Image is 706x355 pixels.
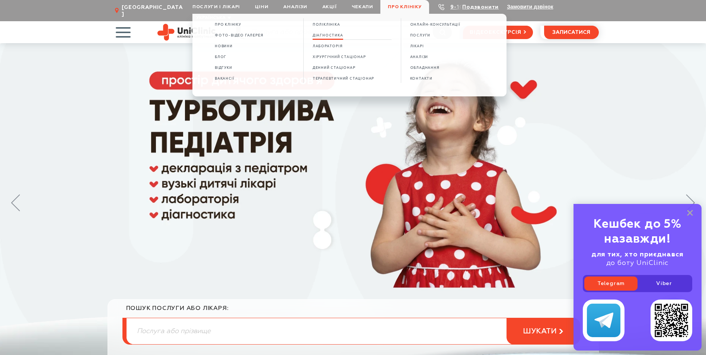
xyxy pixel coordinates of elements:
span: ОБЛАДНАННЯ [410,66,440,70]
span: записатися [552,30,590,35]
a: ДІАГНОСТИКА [313,32,343,39]
span: Вакансії [215,77,234,81]
span: ПОЛІКЛІНІКА [313,23,340,27]
span: Про клініку [215,23,241,27]
b: для тих, хто приєднався [591,251,684,258]
span: Новини [215,44,233,48]
a: ХІРУРГІЧНИЙ СТАЦІОНАР [313,54,366,60]
span: ТЕРАПЕВТИЧНИЙ СТАЦІОНАР [313,77,374,81]
a: Новини [215,43,233,49]
a: Блог [215,54,226,60]
a: Відгуки [215,65,232,71]
span: Відгуки [215,66,232,70]
a: ЛАБОРАТОРІЯ [313,43,343,49]
a: КОНТАКТИ [410,76,432,82]
button: шукати [507,318,580,345]
span: ДЕННИЙ СТАЦІОНАР [313,66,355,70]
a: Telegram [584,276,638,291]
a: АНАЛІЗИ [410,54,428,60]
span: [GEOGRAPHIC_DATA] [122,4,185,17]
div: Кешбек до 5% назавжди! [583,217,692,247]
span: ЛІКАРІ [410,44,424,48]
button: Замовити дзвінок [507,4,553,10]
span: Фото-відео галерея [215,33,263,38]
a: ДЕННИЙ СТАЦІОНАР [313,65,355,71]
div: пошук послуги або лікаря: [126,305,580,318]
input: Послуга або прізвище [127,318,580,344]
a: 9-103 [450,4,467,10]
a: ТЕРАПЕВТИЧНИЙ СТАЦІОНАР [313,76,374,82]
a: ОБЛАДНАННЯ [410,65,440,71]
button: записатися [544,26,599,39]
span: ОНЛАЙН-КОНСУЛЬТАЦІЇ [410,23,460,27]
div: до боту UniClinic [583,250,692,268]
span: шукати [523,327,557,336]
span: ХІРУРГІЧНИЙ СТАЦІОНАР [313,55,366,59]
a: Вакансії [215,76,234,82]
a: Подзвонити [462,4,499,10]
a: Viber [638,276,691,291]
a: ПОЛІКЛІНІКА [313,22,340,28]
span: АНАЛІЗИ [410,55,428,59]
span: Блог [215,55,226,59]
a: ЛІКАРІ [410,43,424,49]
a: Про клініку [215,22,241,28]
a: Фото-відео галерея [215,32,263,39]
img: Uniclinic [157,24,216,41]
span: ЛАБОРАТОРІЯ [313,44,343,48]
a: ОНЛАЙН-КОНСУЛЬТАЦІЇ [410,22,460,28]
span: КОНТАКТИ [410,77,432,81]
span: ПОСЛУГИ [410,33,431,38]
span: ДІАГНОСТИКА [313,33,343,38]
a: ПОСЛУГИ [410,32,431,39]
